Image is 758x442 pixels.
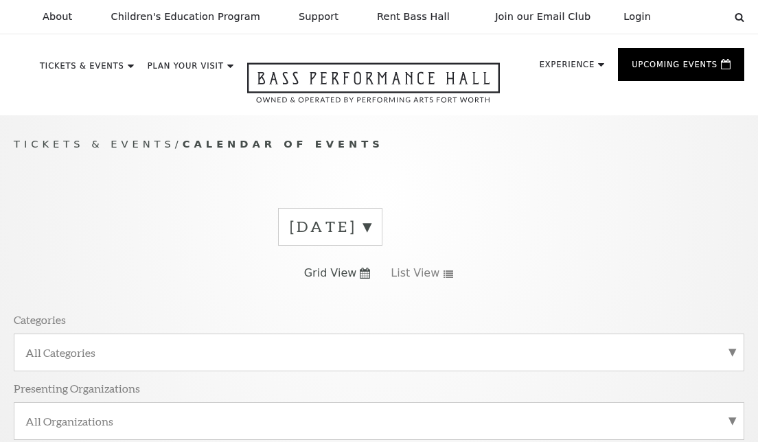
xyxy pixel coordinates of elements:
p: Children's Education Program [111,11,260,23]
p: Rent Bass Hall [377,11,450,23]
span: List View [391,266,439,281]
label: All Organizations [25,414,733,428]
span: Tickets & Events [14,138,175,150]
p: Plan Your Visit [148,62,224,78]
label: [DATE] [290,216,371,237]
span: Grid View [304,266,357,281]
p: Experience [540,61,595,76]
p: Presenting Organizations [14,381,140,395]
p: Tickets & Events [40,62,124,78]
span: Calendar of Events [183,138,384,150]
p: Upcoming Events [632,61,717,76]
p: / [14,136,744,153]
select: Select: [673,10,722,23]
p: Categories [14,312,66,327]
p: Support [299,11,338,23]
label: All Categories [25,345,733,360]
p: About [43,11,72,23]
